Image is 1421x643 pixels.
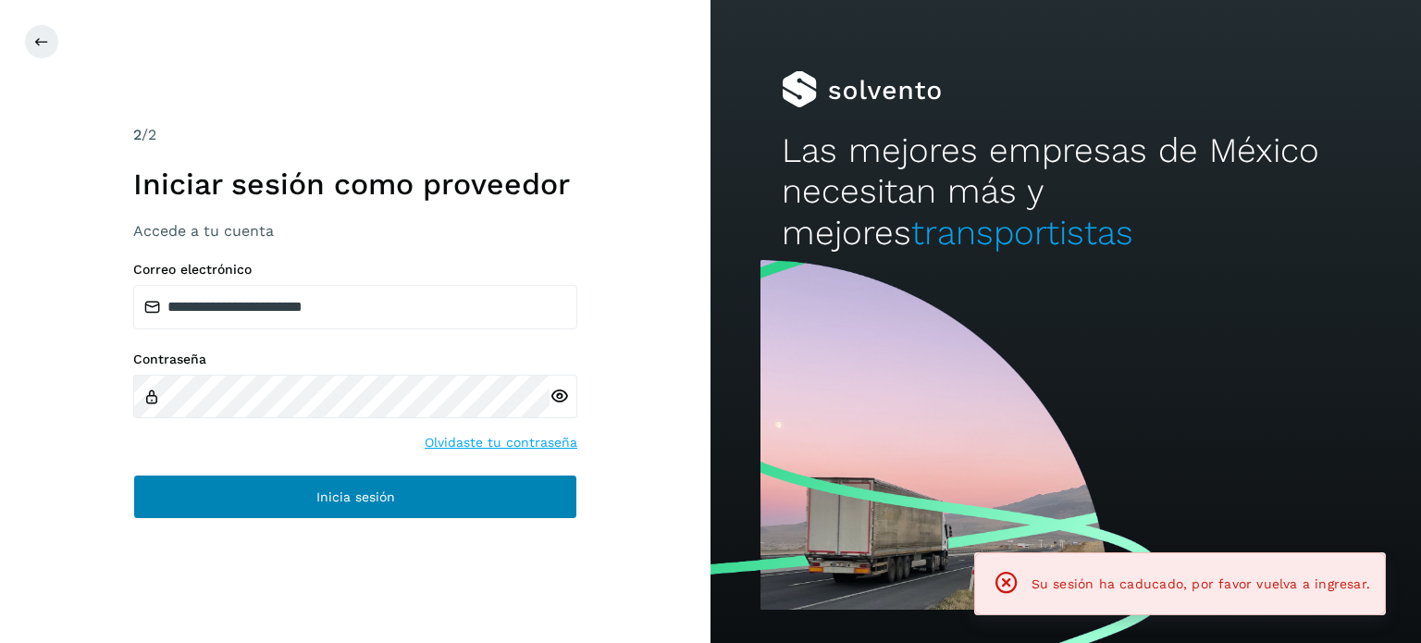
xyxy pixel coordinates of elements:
[133,475,577,519] button: Inicia sesión
[133,352,577,367] label: Contraseña
[1032,576,1370,591] span: Su sesión ha caducado, por favor vuelva a ingresar.
[911,213,1133,253] span: transportistas
[316,490,395,503] span: Inicia sesión
[133,124,577,146] div: /2
[133,262,577,278] label: Correo electrónico
[133,222,577,240] h3: Accede a tu cuenta
[133,167,577,202] h1: Iniciar sesión como proveedor
[425,433,577,452] a: Olvidaste tu contraseña
[133,126,142,143] span: 2
[782,130,1350,253] h2: Las mejores empresas de México necesitan más y mejores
